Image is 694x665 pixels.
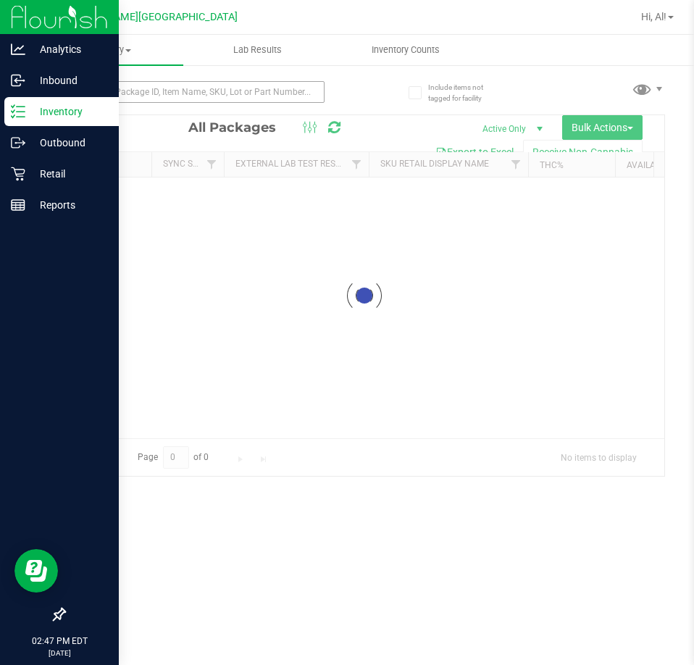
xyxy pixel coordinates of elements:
inline-svg: Inventory [11,104,25,119]
inline-svg: Outbound [11,135,25,150]
span: Lab Results [214,43,301,57]
p: Analytics [25,41,112,58]
p: 02:47 PM EDT [7,635,112,648]
p: Outbound [25,134,112,151]
span: Hi, Al! [641,11,666,22]
inline-svg: Reports [11,198,25,212]
p: Inventory [25,103,112,120]
span: Inventory Counts [352,43,459,57]
inline-svg: Analytics [11,42,25,57]
p: [DATE] [7,648,112,658]
p: Inbound [25,72,112,89]
a: Lab Results [183,35,332,65]
p: Retail [25,165,112,183]
input: Search Package ID, Item Name, SKU, Lot or Part Number... [64,81,325,103]
iframe: Resource center [14,549,58,593]
span: [PERSON_NAME][GEOGRAPHIC_DATA] [59,11,238,23]
p: Reports [25,196,112,214]
a: Inventory Counts [332,35,480,65]
inline-svg: Retail [11,167,25,181]
inline-svg: Inbound [11,73,25,88]
span: Include items not tagged for facility [428,82,501,104]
